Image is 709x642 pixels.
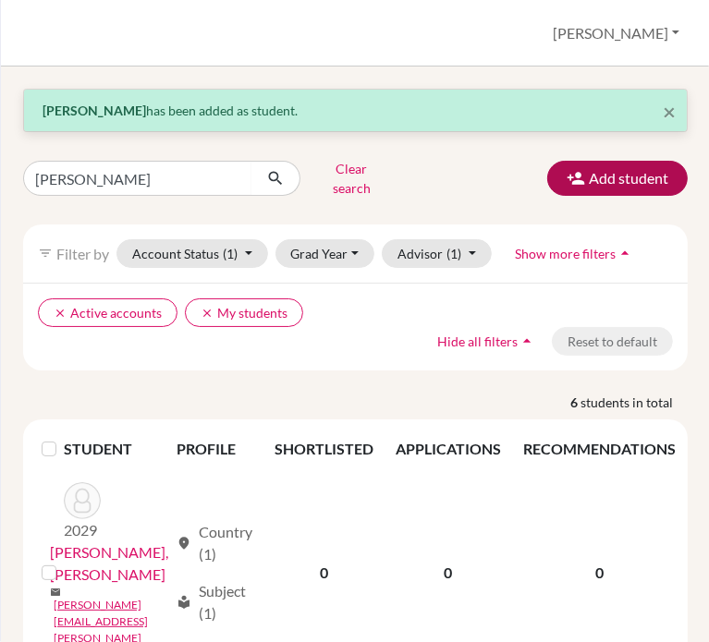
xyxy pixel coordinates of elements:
button: Close [663,101,676,123]
p: 2029 [64,519,101,541]
button: Hide all filtersarrow_drop_up [422,327,552,356]
th: SHORTLISTED [263,427,385,471]
th: STUDENT [64,427,165,471]
p: 0 [523,562,676,584]
button: clearMy students [185,298,303,327]
span: mail [50,587,61,598]
span: students in total [581,393,688,412]
button: Reset to default [552,327,673,356]
span: Show more filters [515,246,616,261]
i: clear [201,307,214,320]
th: APPLICATIONS [385,427,512,471]
strong: [PERSON_NAME] [43,103,146,118]
th: RECOMMENDATIONS [512,427,687,471]
button: Account Status(1) [116,239,268,268]
i: arrow_drop_up [616,244,634,262]
div: Subject (1) [177,580,252,624]
i: clear [54,307,67,320]
strong: 6 [570,393,581,412]
span: × [663,98,676,125]
button: [PERSON_NAME] [544,16,688,51]
a: [PERSON_NAME], [PERSON_NAME] [50,541,168,586]
span: location_on [177,536,191,551]
i: filter_list [38,246,53,260]
span: (1) [446,246,461,261]
span: local_library [177,595,191,610]
button: Clear search [300,154,403,202]
button: clearActive accounts [38,298,177,327]
span: (1) [223,246,238,261]
button: Show more filtersarrow_drop_up [499,239,650,268]
button: Advisor(1) [382,239,492,268]
i: arrow_drop_up [518,332,536,350]
th: PROFILE [165,427,263,471]
button: Add student [547,161,688,196]
input: Find student by name... [23,161,252,196]
span: Hide all filters [437,333,518,349]
div: Country (1) [177,521,252,565]
p: has been added as student. [43,101,668,120]
img: Abdelaziz Nassif, Hassan Osama [64,482,101,519]
span: Filter by [56,245,109,262]
button: Grad Year [275,239,375,268]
